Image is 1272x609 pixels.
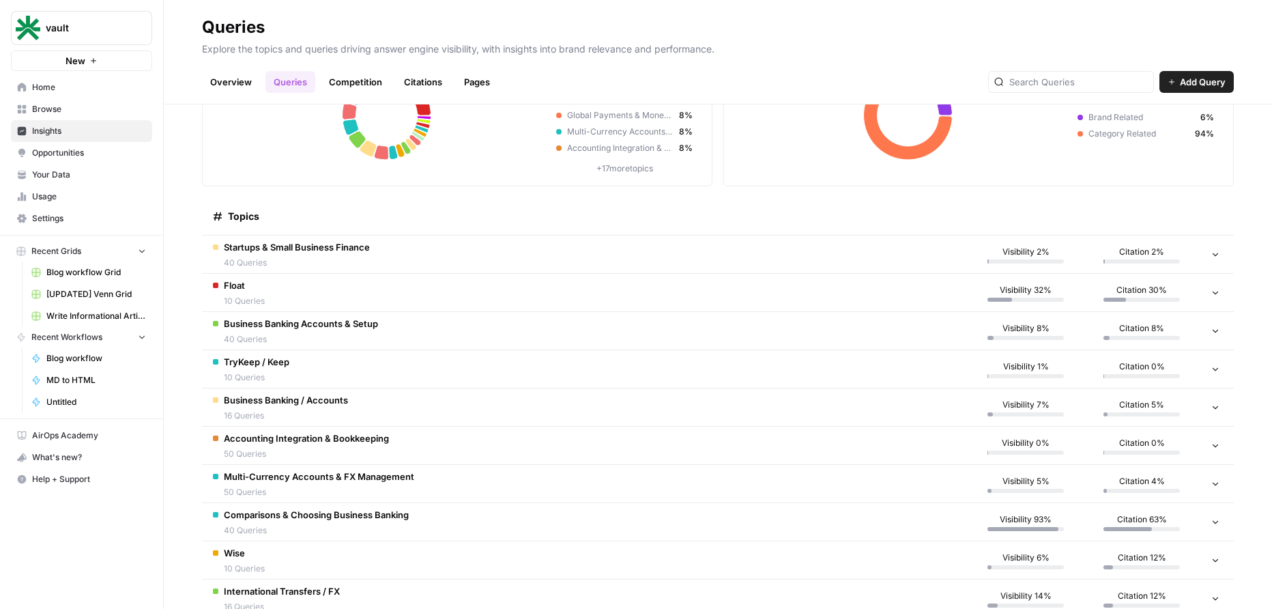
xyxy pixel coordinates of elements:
[11,327,152,348] button: Recent Workflows
[12,447,151,468] div: What's new?
[25,348,152,369] a: Blog workflow
[1002,475,1050,487] span: Visibility 5%
[1002,246,1050,258] span: Visibility 2%
[25,391,152,413] a: Untitled
[11,120,152,142] a: Insights
[1000,284,1052,296] span: Visibility 32%
[1119,246,1164,258] span: Citation 2%
[224,563,265,575] span: 10 Queries
[224,333,378,345] span: 40 Queries
[224,470,414,483] span: Multi-Currency Accounts & FX Management
[46,288,146,300] span: [UPDATED] Venn Grid
[32,147,146,159] span: Opportunities
[11,241,152,261] button: Recent Grids
[396,71,450,93] a: Citations
[32,81,146,94] span: Home
[66,54,85,68] span: New
[1002,322,1050,335] span: Visibility 8%
[224,448,389,460] span: 50 Queries
[1003,360,1049,373] span: Visibility 1%
[224,431,389,445] span: Accounting Integration & Bookkeeping
[46,352,146,365] span: Blog workflow
[1088,128,1189,140] span: Category Related
[321,71,390,93] a: Competition
[11,425,152,447] a: AirOps Academy
[25,261,152,283] a: Blog workflow Grid
[11,76,152,98] a: Home
[224,355,289,369] span: TryKeep / Keep
[1002,437,1050,449] span: Visibility 0%
[567,142,674,154] span: Accounting Integration & Bookkeeping
[32,212,146,225] span: Settings
[265,71,315,93] a: Queries
[679,126,693,138] span: 8%
[224,546,265,560] span: Wise
[1117,513,1167,526] span: Citation 63%
[224,410,348,422] span: 16 Queries
[1116,284,1167,296] span: Citation 30%
[1200,111,1214,124] span: 6%
[32,125,146,137] span: Insights
[1118,590,1166,602] span: Citation 12%
[32,429,146,442] span: AirOps Academy
[567,126,674,138] span: Multi-Currency Accounts & FX Management
[1002,552,1050,564] span: Visibility 6%
[679,109,693,122] span: 8%
[224,240,370,254] span: Startups & Small Business Finance
[567,109,674,122] span: Global Payments & Money Transfers
[224,279,265,292] span: Float
[224,257,370,269] span: 40 Queries
[224,317,378,330] span: Business Banking Accounts & Setup
[31,245,81,257] span: Recent Grids
[11,51,152,71] button: New
[25,283,152,305] a: [UPDATED] Venn Grid
[456,71,498,93] a: Pages
[32,190,146,203] span: Usage
[11,208,152,229] a: Settings
[1119,437,1165,449] span: Citation 0%
[224,371,289,384] span: 10 Queries
[11,98,152,120] a: Browse
[1119,399,1164,411] span: Citation 5%
[224,393,348,407] span: Business Banking / Accounts
[224,295,265,307] span: 10 Queries
[202,16,265,38] div: Queries
[11,142,152,164] a: Opportunities
[202,71,260,93] a: Overview
[1195,128,1214,140] span: 94%
[679,142,693,154] span: 8%
[202,38,1234,56] p: Explore the topics and queries driving answer engine visibility, with insights into brand relevan...
[11,186,152,208] a: Usage
[1002,399,1050,411] span: Visibility 7%
[1180,75,1226,89] span: Add Query
[11,11,152,45] button: Workspace: vault
[31,331,102,343] span: Recent Workflows
[1119,360,1165,373] span: Citation 0%
[228,210,259,223] span: Topics
[1118,552,1166,564] span: Citation 12%
[11,164,152,186] a: Your Data
[32,473,146,485] span: Help + Support
[1119,322,1164,335] span: Citation 8%
[25,369,152,391] a: MD to HTML
[224,584,340,598] span: International Transfers / FX
[1159,71,1234,93] button: Add Query
[224,486,414,498] span: 50 Queries
[25,305,152,327] a: Write Informational Article
[556,162,693,175] p: + 17 more topics
[1088,111,1195,124] span: Brand Related
[224,508,409,522] span: Comparisons & Choosing Business Banking
[1000,590,1052,602] span: Visibility 14%
[16,16,40,40] img: vault Logo
[224,524,409,537] span: 40 Queries
[32,169,146,181] span: Your Data
[46,21,128,35] span: vault
[11,468,152,490] button: Help + Support
[46,266,146,279] span: Blog workflow Grid
[1119,475,1165,487] span: Citation 4%
[46,396,146,408] span: Untitled
[1000,513,1052,526] span: Visibility 93%
[46,310,146,322] span: Write Informational Article
[46,374,146,386] span: MD to HTML
[1009,75,1148,89] input: Search Queries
